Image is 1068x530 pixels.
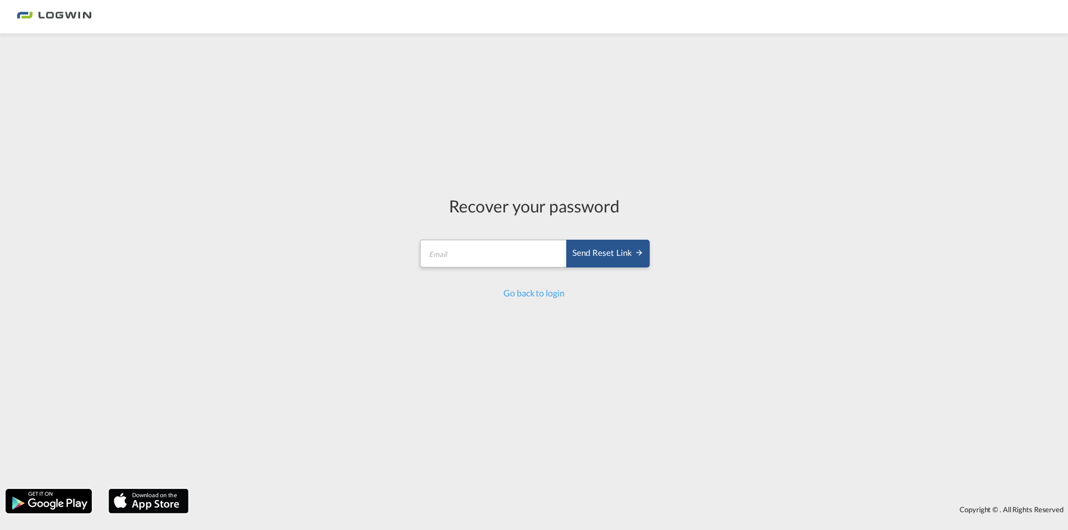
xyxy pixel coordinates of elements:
[566,240,650,268] button: SEND RESET LINK
[418,194,650,217] div: Recover your password
[17,4,92,29] img: bc73a0e0d8c111efacd525e4c8ad7d32.png
[4,488,93,514] img: google.png
[420,240,567,268] input: Email
[572,247,644,260] div: Send reset link
[503,288,564,298] a: Go back to login
[107,488,190,514] img: apple.png
[635,248,644,257] md-icon: icon-arrow-right
[194,500,1068,519] div: Copyright © . All Rights Reserved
